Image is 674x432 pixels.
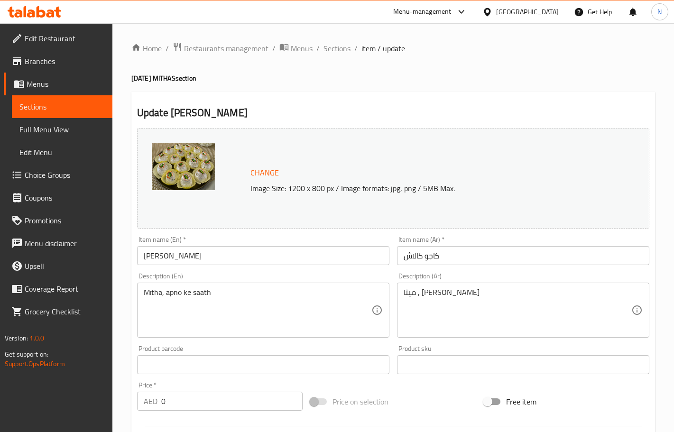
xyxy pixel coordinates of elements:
[25,283,105,294] span: Coverage Report
[25,55,105,67] span: Branches
[25,192,105,203] span: Coupons
[137,246,389,265] input: Enter name En
[361,43,405,54] span: item / update
[272,43,276,54] li: /
[166,43,169,54] li: /
[19,147,105,158] span: Edit Menu
[4,50,112,73] a: Branches
[144,395,157,407] p: AED
[5,348,48,360] span: Get support on:
[247,163,283,183] button: Change
[496,7,559,17] div: [GEOGRAPHIC_DATA]
[4,73,112,95] a: Menus
[397,246,649,265] input: Enter name Ar
[25,33,105,44] span: Edit Restaurant
[173,42,268,55] a: Restaurants management
[25,215,105,226] span: Promotions
[19,124,105,135] span: Full Menu View
[393,6,452,18] div: Menu-management
[25,260,105,272] span: Upsell
[137,106,649,120] h2: Update [PERSON_NAME]
[4,186,112,209] a: Coupons
[25,306,105,317] span: Grocery Checklist
[332,396,388,407] span: Price on selection
[5,332,28,344] span: Version:
[29,332,44,344] span: 1.0.0
[184,43,268,54] span: Restaurants management
[250,166,279,180] span: Change
[4,232,112,255] a: Menu disclaimer
[131,42,655,55] nav: breadcrumb
[657,7,662,17] span: N
[4,27,112,50] a: Edit Restaurant
[161,392,303,411] input: Please enter price
[323,43,351,54] a: Sections
[25,169,105,181] span: Choice Groups
[316,43,320,54] li: /
[12,95,112,118] a: Sections
[4,255,112,277] a: Upsell
[4,277,112,300] a: Coverage Report
[247,183,609,194] p: Image Size: 1200 x 800 px / Image formats: jpg, png / 5MB Max.
[152,143,215,190] img: mmw_638653468261900491
[25,238,105,249] span: Menu disclaimer
[4,209,112,232] a: Promotions
[5,358,65,370] a: Support.OpsPlatform
[4,164,112,186] a: Choice Groups
[12,141,112,164] a: Edit Menu
[137,355,389,374] input: Please enter product barcode
[144,288,371,333] textarea: Mitha, apno ke saath
[279,42,313,55] a: Menus
[27,78,105,90] span: Menus
[131,43,162,54] a: Home
[19,101,105,112] span: Sections
[291,43,313,54] span: Menus
[404,288,631,333] textarea: ميثا , [PERSON_NAME]
[131,74,655,83] h4: [DATE] MITHAS section
[354,43,358,54] li: /
[397,355,649,374] input: Please enter product sku
[12,118,112,141] a: Full Menu View
[4,300,112,323] a: Grocery Checklist
[506,396,536,407] span: Free item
